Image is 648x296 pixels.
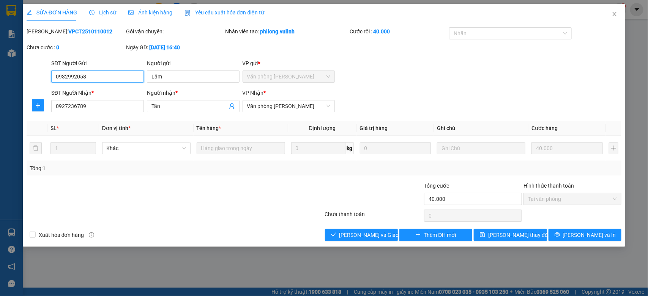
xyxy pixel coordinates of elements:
label: Hình thức thanh toán [523,183,574,189]
span: clock-circle [89,10,95,15]
span: Cước hàng [531,125,558,131]
button: plus [32,99,44,111]
span: check [331,232,336,238]
span: SL [50,125,57,131]
span: SỬA ĐƠN HÀNG [27,9,77,16]
input: 0 [360,142,431,154]
div: Tổng: 1 [30,164,251,172]
span: VP Nhận [243,90,264,96]
div: Ngày GD: [126,43,224,52]
span: Đơn vị tính [102,125,131,131]
button: save[PERSON_NAME] thay đổi [474,229,547,241]
button: printer[PERSON_NAME] và In [549,229,621,241]
span: plus [416,232,421,238]
span: Khác [107,143,186,154]
div: Cước rồi : [350,27,448,36]
b: [DATE] 16:40 [149,44,180,50]
div: [PERSON_NAME]: [27,27,125,36]
button: plus [609,142,618,154]
b: 40.000 [373,28,390,34]
span: plus [32,102,44,108]
span: [PERSON_NAME] thay đổi [488,231,549,239]
span: picture [128,10,134,15]
span: user-add [229,103,235,109]
span: edit [27,10,32,15]
div: SĐT Người Gửi [51,59,144,67]
button: check[PERSON_NAME] và Giao hàng [325,229,398,241]
span: Lịch sử [89,9,116,16]
span: save [480,232,485,238]
input: VD: Bàn, Ghế [197,142,285,154]
div: Người nhận [147,89,240,97]
span: Định lượng [309,125,336,131]
div: Chưa cước : [27,43,125,52]
span: info-circle [89,232,94,238]
span: Ảnh kiện hàng [128,9,172,16]
img: icon [184,10,191,16]
span: [PERSON_NAME] và In [563,231,616,239]
button: delete [30,142,42,154]
button: Close [604,4,625,25]
th: Ghi chú [434,121,528,136]
span: [PERSON_NAME] và Giao hàng [339,231,412,239]
span: kg [346,142,354,154]
div: VP gửi [243,59,335,67]
span: Văn phòng Cao Thắng [247,100,331,112]
span: Tổng cước [424,183,449,189]
span: Tên hàng [197,125,221,131]
span: Thêm ĐH mới [424,231,456,239]
span: Xuất hóa đơn hàng [36,231,87,239]
input: 0 [531,142,603,154]
div: Chưa thanh toán [324,210,424,223]
button: plusThêm ĐH mới [399,229,472,241]
div: Nhân viên tạo: [225,27,348,36]
input: Ghi Chú [437,142,525,154]
span: close [612,11,618,17]
div: Người gửi [147,59,240,67]
div: SĐT Người Nhận [51,89,144,97]
b: philong.vulinh [260,28,295,34]
b: VPCT2510110012 [68,28,112,34]
span: Tại văn phòng [528,193,617,205]
div: Gói vận chuyển: [126,27,224,36]
span: Giá trị hàng [360,125,388,131]
span: printer [555,232,560,238]
span: Yêu cầu xuất hóa đơn điện tử [184,9,265,16]
span: Văn phòng Vũ Linh [247,71,331,82]
b: 0 [56,44,59,50]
